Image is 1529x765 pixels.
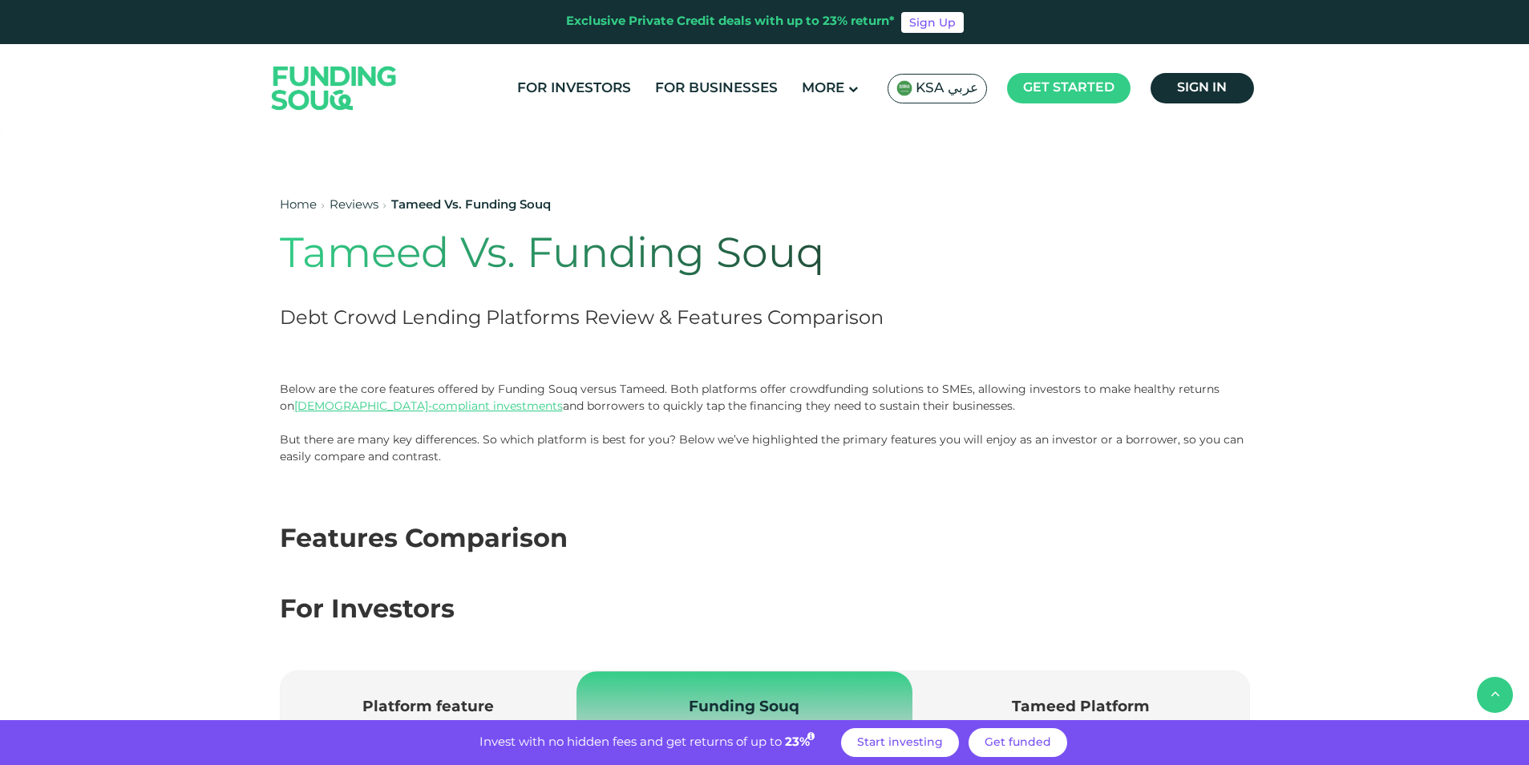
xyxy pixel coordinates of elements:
[280,200,317,211] a: Home
[807,732,815,741] i: 23% IRR (expected) ~ 15% Net yield (expected)
[280,592,1250,630] div: For Investors
[802,82,844,95] span: More
[280,231,1056,281] h1: Tameed Vs. Funding Souq
[280,528,568,552] span: Features Comparison
[785,737,817,748] span: 23%
[479,737,782,748] span: Invest with no hidden fees and get returns of up to
[651,75,782,102] a: For Businesses
[280,432,1244,463] span: But there are many key differences. So which platform is best for you? Below we’ve highlighted th...
[916,79,978,98] span: KSA عربي
[1023,82,1114,94] span: Get started
[294,399,563,413] a: [DEMOGRAPHIC_DATA]-compliant investments
[256,47,413,128] img: Logo
[901,12,964,33] a: Sign Up
[969,728,1067,757] a: Get funded
[1477,677,1513,713] button: back
[841,728,959,757] a: Start investing
[985,737,1051,748] span: Get funded
[896,80,912,96] img: SA Flag
[280,305,1056,333] h2: Debt Crowd Lending Platforms Review & Features Comparison
[857,737,943,748] span: Start investing
[566,13,895,31] div: Exclusive Private Credit deals with up to 23% return*
[391,196,551,215] div: Tameed Vs. Funding Souq
[330,200,378,211] a: Reviews
[280,382,1220,413] span: Below are the core features offered by Funding Souq versus Tameed. Both platforms offer crowdfund...
[1151,73,1254,103] a: Sign in
[1012,697,1150,715] span: Tameed Platform
[1177,82,1227,94] span: Sign in
[689,697,799,715] span: Funding Souq
[362,697,494,715] span: Platform feature
[513,75,635,102] a: For Investors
